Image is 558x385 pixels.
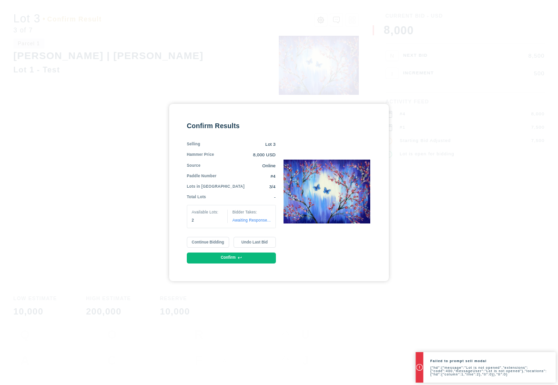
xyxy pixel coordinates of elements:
div: Available Lots: [192,210,223,215]
div: #4 [216,173,275,180]
button: Undo Last Bid [233,237,276,248]
div: Online [201,163,276,169]
button: Confirm [187,253,276,263]
div: Lot 3 [200,142,275,148]
p: {"hd":{"message":"Lot is not opened","extensions":{"code":400,"messageUser":"Lot is not opened"},... [430,366,556,376]
div: 2 [192,218,223,223]
div: Total Lots [187,194,206,201]
div: Bidder Takes: [233,210,271,215]
div: 8,000 USD [214,152,275,158]
button: Continue Bidding [187,237,229,248]
div: - [206,194,275,201]
span: Awaiting Response... [233,218,271,223]
div: Hammer Price [187,152,214,158]
div: Confirm Results [187,122,276,131]
div: Source [187,163,201,169]
div: Paddle Number [187,173,216,180]
div: Lots in [GEOGRAPHIC_DATA] [187,184,244,190]
h2: Failed to prompt sell modal [430,359,556,363]
div: 3/4 [244,184,275,190]
div: Selling [187,142,200,148]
